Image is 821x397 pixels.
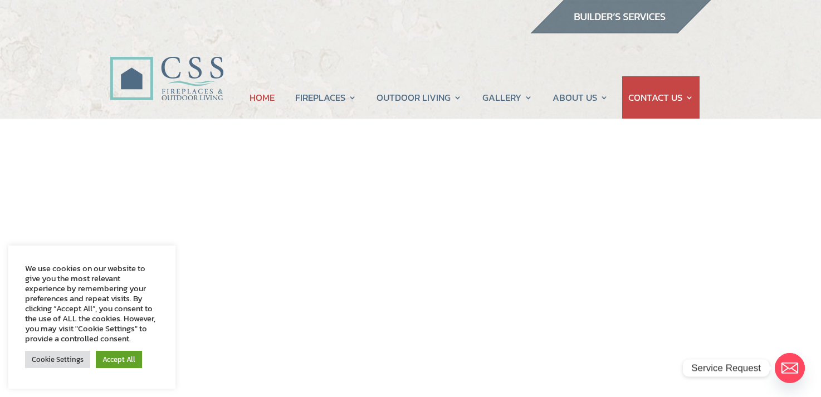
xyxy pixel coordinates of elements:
[530,23,711,37] a: builder services construction supply
[377,76,462,119] a: OUTDOOR LIVING
[628,76,693,119] a: CONTACT US
[25,351,90,368] a: Cookie Settings
[250,76,275,119] a: HOME
[295,76,356,119] a: FIREPLACES
[775,353,805,383] a: Email
[482,76,532,119] a: GALLERY
[96,351,142,368] a: Accept All
[110,26,223,106] img: CSS Fireplaces & Outdoor Living (Formerly Construction Solutions & Supply)- Jacksonville Ormond B...
[553,76,608,119] a: ABOUT US
[25,263,159,344] div: We use cookies on our website to give you the most relevant experience by remembering your prefer...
